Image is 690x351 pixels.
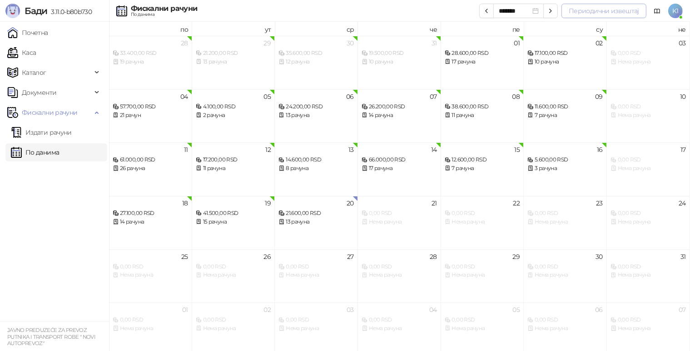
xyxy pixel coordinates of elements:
div: 0,00 RSD [196,263,271,271]
td: 2025-08-30 [524,249,607,303]
td: 2025-08-05 [192,89,275,143]
div: 0,00 RSD [445,209,520,218]
td: 2025-08-10 [607,89,690,143]
th: су [524,22,607,36]
div: 06 [595,307,603,313]
div: 07 [679,307,686,313]
td: 2025-08-04 [109,89,192,143]
div: 10 [680,93,686,100]
div: Нема рачуна [611,58,686,66]
div: 13 рачуна [196,58,271,66]
div: Нема рачуна [527,218,603,226]
th: ут [192,22,275,36]
div: Нема рачуна [527,271,603,279]
div: 26.200,00 RSD [362,102,437,111]
div: 21 [432,200,437,206]
div: 4.100,00 RSD [196,102,271,111]
th: ср [275,22,358,36]
div: Нема рачуна [445,218,520,226]
div: 17.100,00 RSD [527,49,603,58]
div: 10 рачуна [362,58,437,66]
td: 2025-08-07 [358,89,441,143]
div: 04 [180,93,188,100]
div: 0,00 RSD [113,316,188,324]
th: по [109,22,192,36]
div: 30 [596,253,603,260]
div: 15 рачуна [196,218,271,226]
small: JAVNO PREDUZEĆE ZA PREVOZ PUTNIKA I TRANSPORT ROBE " NOVI AUTOPREVOZ" [7,327,95,346]
div: 09 [595,93,603,100]
th: не [607,22,690,36]
div: 0,00 RSD [611,316,686,324]
div: 0,00 RSD [611,263,686,271]
div: 08 [512,93,520,100]
div: Нема рачуна [445,271,520,279]
div: 03 [679,40,686,46]
div: 41.500,00 RSD [196,209,271,218]
div: Нема рачуна [611,164,686,173]
td: 2025-08-23 [524,196,607,249]
div: 38.600,00 RSD [445,102,520,111]
div: 31 [680,253,686,260]
div: 10 рачуна [527,58,603,66]
td: 2025-08-22 [441,196,524,249]
div: 05 [264,93,271,100]
td: 2025-08-11 [109,142,192,196]
div: По данима [131,12,197,17]
div: Нема рачуна [611,218,686,226]
div: 18 [182,200,188,206]
a: Издати рачуни [11,123,72,141]
div: Нема рачуна [445,324,520,333]
div: 24 [679,200,686,206]
td: 2025-08-17 [607,142,690,196]
td: 2025-08-26 [192,249,275,303]
div: 26 [264,253,271,260]
span: Фискални рачуни [22,103,77,122]
div: 31 [432,40,437,46]
div: 11.600,00 RSD [527,102,603,111]
span: Документи [22,83,56,102]
td: 2025-08-09 [524,89,607,143]
div: 2 рачуна [196,111,271,120]
div: 66.000,00 RSD [362,156,437,164]
td: 2025-08-08 [441,89,524,143]
div: 14 рачуна [113,218,188,226]
div: 3 рачуна [527,164,603,173]
td: 2025-07-29 [192,36,275,89]
div: 21.600,00 RSD [278,209,354,218]
div: 30 [347,40,354,46]
div: 04 [429,307,437,313]
div: 0,00 RSD [278,263,354,271]
div: 26 рачуна [113,164,188,173]
td: 2025-08-14 [358,142,441,196]
div: 16 [597,146,603,153]
span: Бади [25,5,47,16]
div: 14 рачуна [362,111,437,120]
th: че [358,22,441,36]
td: 2025-08-15 [441,142,524,196]
a: Документација [650,4,665,18]
div: 21 рачун [113,111,188,120]
div: 8 рачуна [278,164,354,173]
div: 07 [430,93,437,100]
div: 7 рачуна [445,164,520,173]
div: 28 [430,253,437,260]
div: 0,00 RSD [527,263,603,271]
td: 2025-07-31 [358,36,441,89]
div: 24.200,00 RSD [278,102,354,111]
div: 25 [181,253,188,260]
div: 19 рачуна [113,58,188,66]
span: Каталог [22,63,46,82]
td: 2025-08-13 [275,142,358,196]
div: Нема рачуна [611,324,686,333]
div: 17.200,00 RSD [196,156,271,164]
div: 27 [347,253,354,260]
div: Нема рачуна [278,271,354,279]
div: 0,00 RSD [527,316,603,324]
div: 57.700,00 RSD [113,102,188,111]
div: 0,00 RSD [362,316,437,324]
div: 28.600,00 RSD [445,49,520,58]
div: 0,00 RSD [445,263,520,271]
div: 12.600,00 RSD [445,156,520,164]
td: 2025-08-27 [275,249,358,303]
